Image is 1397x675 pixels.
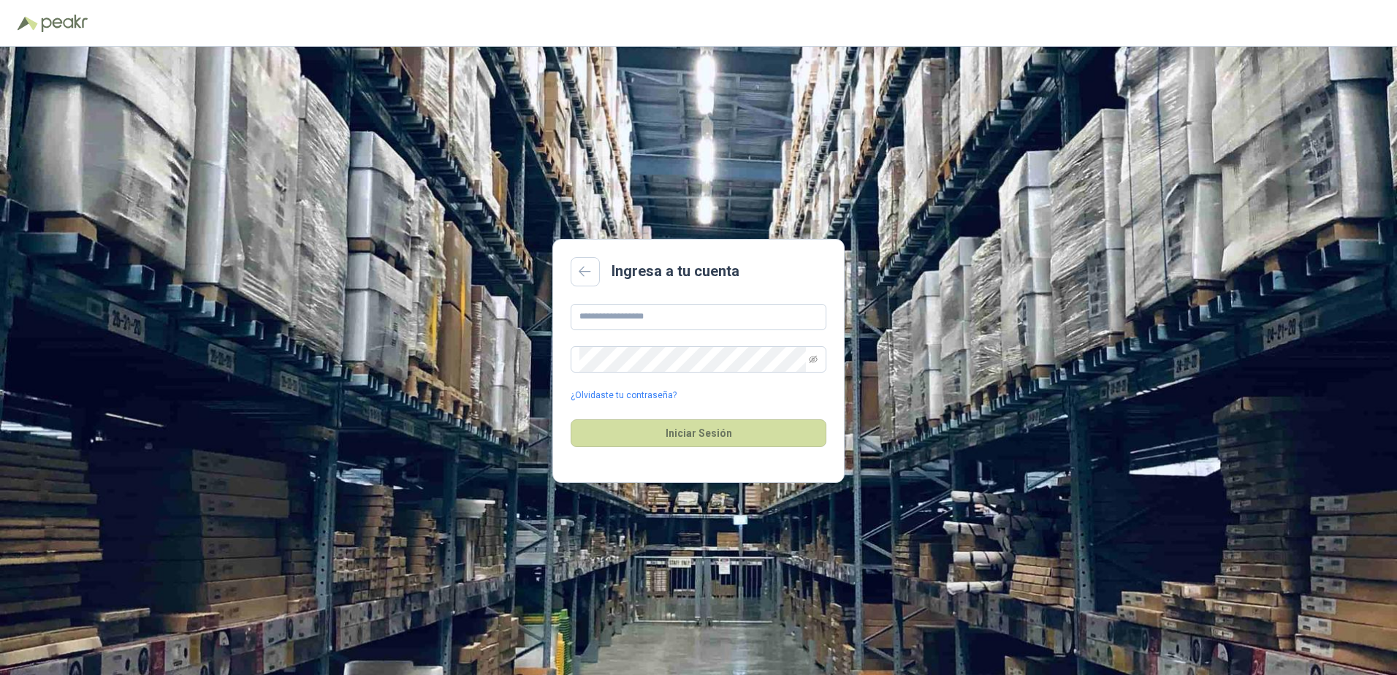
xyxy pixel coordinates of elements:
span: eye-invisible [809,355,818,364]
img: Peakr [41,15,88,32]
h2: Ingresa a tu cuenta [612,260,739,283]
a: ¿Olvidaste tu contraseña? [571,389,677,403]
img: Logo [18,16,38,31]
button: Iniciar Sesión [571,419,826,447]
